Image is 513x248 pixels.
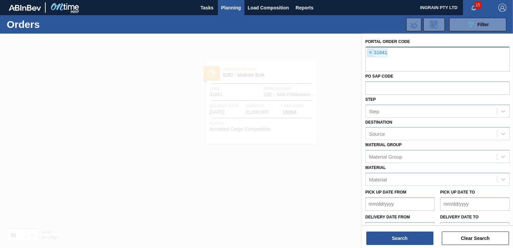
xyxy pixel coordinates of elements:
[498,4,506,12] img: Logout
[440,215,478,219] label: Delivery Date to
[369,131,385,137] div: Source
[365,74,393,79] label: PO SAP Code
[440,222,510,236] input: mm/dd/yyyy
[7,20,103,28] h1: Orders
[365,142,402,147] label: Material Group
[365,97,376,102] label: Step
[200,4,215,12] span: Tasks
[406,18,421,31] div: Import Order Negotiation
[440,197,510,211] input: mm/dd/yyyy
[365,39,410,44] label: Portal Order Code
[365,190,406,195] label: Pick up Date from
[365,197,435,211] input: mm/dd/yyyy
[463,3,484,12] button: Notifications
[296,4,314,12] span: Reports
[365,215,410,219] label: Delivery Date from
[369,154,402,160] div: Material Group
[440,190,475,195] label: Pick up Date to
[477,22,489,27] span: Filter
[449,18,506,31] button: Filter
[367,49,374,57] span: ×
[369,108,379,114] div: Step
[365,120,392,125] label: Destination
[221,4,241,12] span: Planning
[248,4,289,12] span: Load Composition
[369,176,387,182] div: Material
[474,1,481,9] span: 15
[367,48,387,57] div: 31841
[365,222,435,236] input: mm/dd/yyyy
[9,5,41,11] img: TNhmsLtSVTkK8tSr43FrP2fwEKptu5GPRR3wAAAABJRU5ErkJggg==
[423,18,445,31] div: Order Review Request
[365,165,386,170] label: Material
